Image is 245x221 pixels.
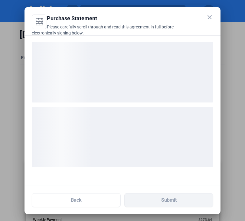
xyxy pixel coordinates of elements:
[32,24,198,37] div: Please carefully scroll through and read this agreement in full before electronically signing below.
[206,14,213,21] mat-icon: close
[32,42,213,102] div: loading
[32,107,213,167] div: loading
[32,14,198,23] div: Purchase Statement
[124,193,213,207] button: Submit
[32,193,121,207] button: Back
